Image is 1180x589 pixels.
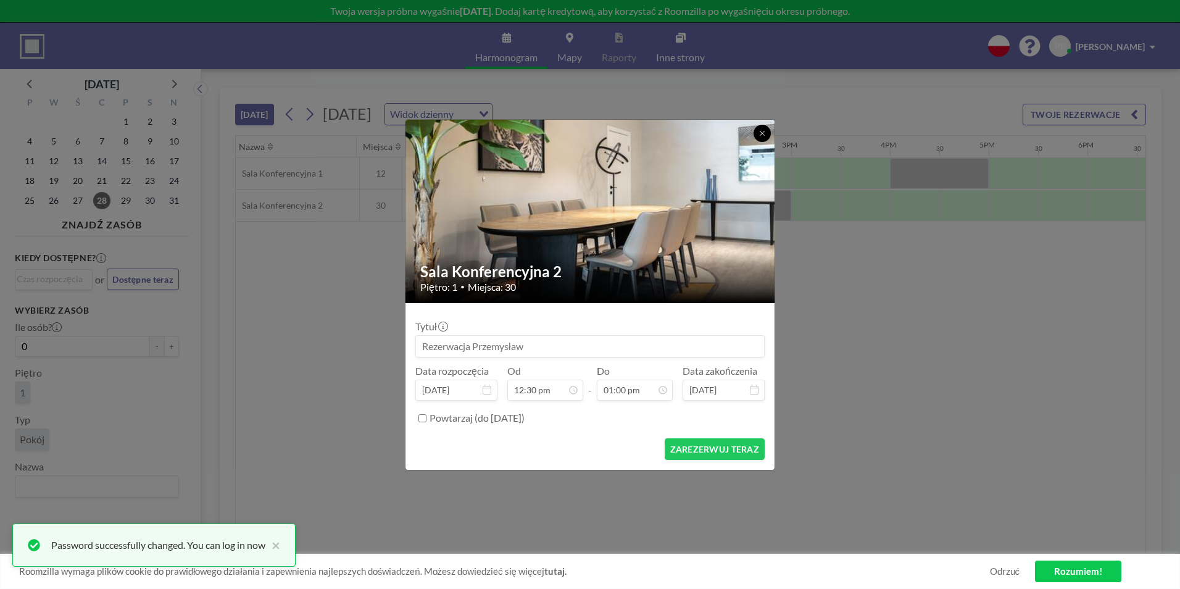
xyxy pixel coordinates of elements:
[507,365,521,377] label: Od
[415,320,447,333] label: Tytuł
[405,88,776,335] img: 537.jpg
[544,566,567,577] a: tutaj.
[420,281,457,293] span: Piętro: 1
[468,281,516,293] span: Miejsca: 30
[990,566,1020,577] a: Odrzuć
[683,365,757,377] label: Data zakończenia
[430,412,525,424] label: Powtarzaj (do [DATE])
[265,538,280,553] button: close
[460,282,465,291] span: •
[665,438,765,460] button: ZAREZERWUJ TERAZ
[588,369,592,396] span: -
[597,365,610,377] label: Do
[19,566,990,577] span: Roomzilla wymaga plików cookie do prawidłowego działania i zapewnienia najlepszych doświadczeń. M...
[415,365,489,377] label: Data rozpoczęcia
[1035,561,1121,582] a: Rozumiem!
[51,538,265,553] div: Password successfully changed. You can log in now
[420,262,761,281] h2: Sala Konferencyjna 2
[416,336,764,357] input: Rezerwacja Przemysław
